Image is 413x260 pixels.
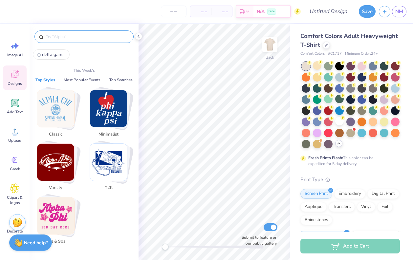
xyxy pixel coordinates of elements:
[161,6,186,17] input: – –
[194,8,207,15] span: – –
[37,90,74,127] img: Classic
[74,67,95,73] p: This Week's
[395,8,403,15] span: NM
[33,197,82,247] button: Stack Card Button 80s & 90s
[7,52,23,58] span: Image AI
[10,166,20,172] span: Greek
[4,195,26,205] span: Clipart & logos
[300,51,325,57] span: Comfort Colors
[8,81,22,86] span: Designs
[238,234,277,246] label: Submit to feature on our public gallery.
[24,240,48,246] strong: Need help?
[45,33,129,40] input: Try "Alpha"
[7,109,23,115] span: Add Text
[33,143,82,194] button: Stack Card Button Varsity
[33,90,82,140] button: Stack Card Button Classic
[33,77,57,83] button: Top Styles
[42,51,66,58] span: delta gamma
[162,244,168,250] div: Accessibility label
[62,77,102,83] button: Most Popular Events
[357,202,375,212] div: Vinyl
[300,176,400,183] div: Print Type
[329,202,355,212] div: Transfers
[263,38,276,51] img: Back
[377,202,393,212] div: Foil
[300,215,332,225] div: Rhinestones
[215,8,228,15] span: – –
[107,77,135,83] button: Top Searches
[98,185,119,191] span: Y2K
[308,155,389,167] div: This color can be expedited for 5 day delivery.
[300,202,327,212] div: Applique
[359,5,376,18] button: Save
[392,6,406,17] a: NM
[98,131,119,138] span: Minimalist
[8,138,21,143] span: Upload
[90,144,127,181] img: Y2K
[86,90,135,140] button: Stack Card Button Minimalist
[308,155,343,160] strong: Fresh Prints Flash:
[37,144,74,181] img: Varsity
[37,197,74,234] img: 80s & 90s
[300,189,332,199] div: Screen Print
[86,143,135,194] button: Stack Card Button Y2K
[328,51,342,57] span: # C1717
[300,32,398,49] span: Comfort Colors Adult Heavyweight T-Shirt
[257,8,265,15] span: N/A
[367,189,399,199] div: Digital Print
[266,54,274,60] div: Back
[45,185,66,191] span: Varsity
[33,49,70,60] button: delta gamma 0
[345,51,378,57] span: Minimum Order: 24 +
[334,189,365,199] div: Embroidery
[7,229,23,234] span: Decorate
[45,238,66,245] span: 80s & 90s
[90,90,127,127] img: Minimalist
[269,9,275,14] span: Free
[45,131,66,138] span: Classic
[304,5,352,18] input: Untitled Design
